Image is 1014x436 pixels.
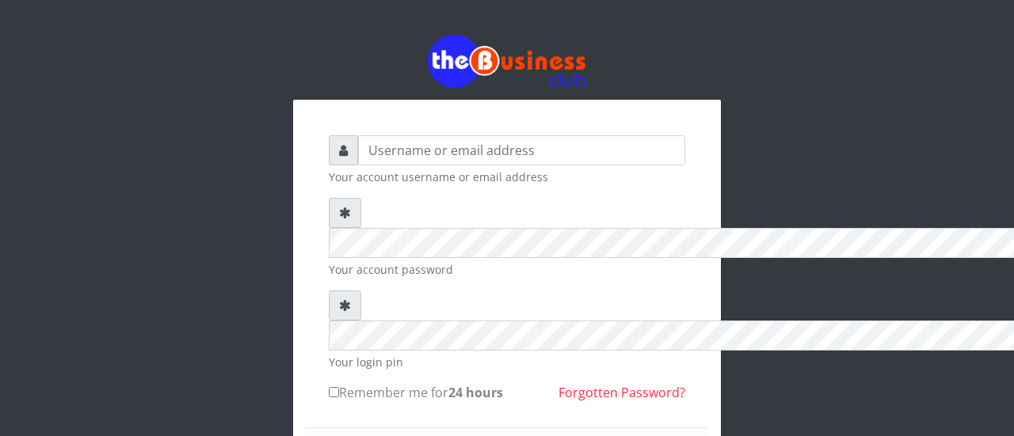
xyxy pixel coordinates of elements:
[329,354,685,370] small: Your login pin
[448,384,503,401] b: 24 hours
[358,135,685,165] input: Username or email address
[558,384,685,401] a: Forgotten Password?
[329,169,685,185] small: Your account username or email address
[329,261,685,278] small: Your account password
[329,383,503,402] label: Remember me for
[329,387,339,397] input: Remember me for24 hours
